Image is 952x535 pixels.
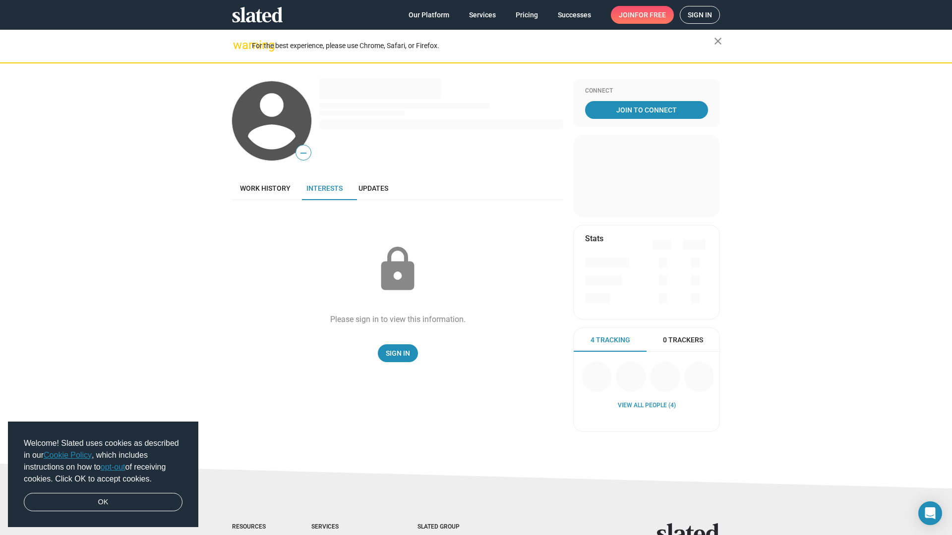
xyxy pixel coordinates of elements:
[24,437,182,485] span: Welcome! Slated uses cookies as described in our , which includes instructions on how to of recei...
[508,6,546,24] a: Pricing
[585,87,708,95] div: Connect
[550,6,599,24] a: Successes
[351,176,396,200] a: Updates
[232,176,298,200] a: Work history
[252,39,714,53] div: For the best experience, please use Chrome, Safari, or Firefox.
[296,147,311,160] span: —
[378,344,418,362] a: Sign In
[417,523,485,531] div: Slated Group
[591,335,630,345] span: 4 Tracking
[585,233,603,244] mat-card-title: Stats
[101,463,125,471] a: opt-out
[232,523,272,531] div: Resources
[585,101,708,119] a: Join To Connect
[611,6,674,24] a: Joinfor free
[240,184,291,192] span: Work history
[618,402,676,410] a: View all People (4)
[712,35,724,47] mat-icon: close
[311,523,378,531] div: Services
[461,6,504,24] a: Services
[373,245,422,294] mat-icon: lock
[24,493,182,512] a: dismiss cookie message
[401,6,457,24] a: Our Platform
[587,101,706,119] span: Join To Connect
[918,501,942,525] div: Open Intercom Messenger
[635,6,666,24] span: for free
[306,184,343,192] span: Interests
[619,6,666,24] span: Join
[44,451,92,459] a: Cookie Policy
[516,6,538,24] span: Pricing
[233,39,245,51] mat-icon: warning
[358,184,388,192] span: Updates
[298,176,351,200] a: Interests
[680,6,720,24] a: Sign in
[386,344,410,362] span: Sign In
[330,314,466,324] div: Please sign in to view this information.
[409,6,449,24] span: Our Platform
[558,6,591,24] span: Successes
[663,335,703,345] span: 0 Trackers
[469,6,496,24] span: Services
[8,422,198,528] div: cookieconsent
[688,6,712,23] span: Sign in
